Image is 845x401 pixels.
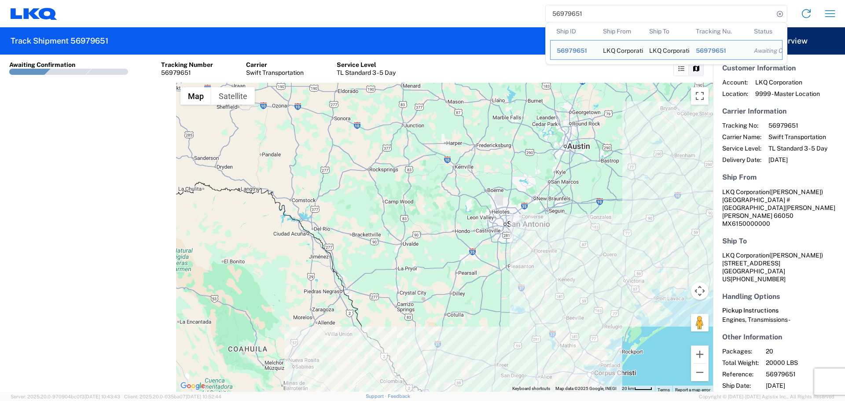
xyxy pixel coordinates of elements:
[161,69,213,77] div: 56979651
[690,22,748,40] th: Tracking Nu.
[722,237,836,245] h5: Ship To
[722,133,761,141] span: Carrier Name:
[696,47,726,54] span: 56979651
[643,22,690,40] th: Ship To
[178,380,207,392] img: Google
[649,40,683,59] div: LKQ Corporation
[731,276,786,283] span: [PHONE_NUMBER]
[84,394,120,399] span: [DATE] 10:43:43
[722,382,759,390] span: Ship Date:
[691,87,709,105] button: Toggle fullscreen view
[768,156,827,164] span: [DATE]
[557,47,591,55] div: 56979651
[691,282,709,300] button: Map camera controls
[722,121,761,129] span: Tracking No:
[722,188,769,195] span: LKQ Corporation
[722,64,836,72] h5: Customer Information
[768,121,827,129] span: 56979651
[769,252,823,259] span: ([PERSON_NAME])
[691,364,709,381] button: Zoom out
[9,61,75,69] div: Awaiting Confirmation
[180,87,211,105] button: Show street map
[722,252,823,267] span: LKQ Corporation [STREET_ADDRESS]
[246,61,304,69] div: Carrier
[722,307,836,314] h6: Pickup Instructions
[722,347,759,355] span: Packages:
[603,40,637,59] div: LKQ Corporation
[748,22,783,40] th: Status
[691,314,709,331] button: Drag Pegman onto the map to open Street View
[11,394,120,399] span: Server: 2025.20.0-970904bc0f3
[766,347,841,355] span: 20
[722,188,836,228] address: [PERSON_NAME] 66050 MX
[337,61,396,69] div: Service Level
[766,359,841,367] span: 20000 LBS
[622,386,634,391] span: 20 km
[178,380,207,392] a: Open this area in Google Maps (opens a new window)
[550,22,787,64] table: Search Results
[722,316,836,324] div: Engines, Transmissions -
[696,47,742,55] div: 56979651
[337,69,396,77] div: TL Standard 3 - 5 Day
[691,346,709,363] button: Zoom in
[732,220,770,227] span: 6150000000
[722,173,836,181] h5: Ship From
[766,382,841,390] span: [DATE]
[722,144,761,152] span: Service Level:
[388,394,410,399] a: Feedback
[755,78,820,86] span: LKQ Corporation
[550,22,597,40] th: Ship ID
[722,156,761,164] span: Delivery Date:
[768,133,827,141] span: Swift Transportation
[699,393,834,401] span: Copyright © [DATE]-[DATE] Agistix Inc., All Rights Reserved
[658,387,670,392] a: Terms
[124,394,221,399] span: Client: 2025.20.0-035ba07
[754,47,776,55] div: Awaiting Confirmation
[769,188,823,195] span: ([PERSON_NAME])
[722,359,759,367] span: Total Weight:
[722,90,748,98] span: Location:
[722,196,835,211] span: [GEOGRAPHIC_DATA] #[GEOGRAPHIC_DATA][PERSON_NAME]
[161,61,213,69] div: Tracking Number
[766,370,841,378] span: 56979651
[722,370,759,378] span: Reference:
[675,387,710,392] a: Report a map error
[768,144,827,152] span: TL Standard 3 - 5 Day
[722,251,836,283] address: [GEOGRAPHIC_DATA] US
[755,90,820,98] span: 9999 - Master Location
[546,5,774,22] input: Shipment, tracking or reference number
[722,333,836,341] h5: Other Information
[211,87,255,105] button: Show satellite imagery
[722,107,836,115] h5: Carrier Information
[246,69,304,77] div: Swift Transportation
[722,292,836,301] h5: Handling Options
[11,36,108,46] h2: Track Shipment 56979651
[366,394,388,399] a: Support
[597,22,643,40] th: Ship From
[557,47,587,54] span: 56979651
[619,386,655,392] button: Map Scale: 20 km per 37 pixels
[555,386,617,391] span: Map data ©2025 Google, INEGI
[722,78,748,86] span: Account:
[512,386,550,392] button: Keyboard shortcuts
[186,394,221,399] span: [DATE] 10:52:44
